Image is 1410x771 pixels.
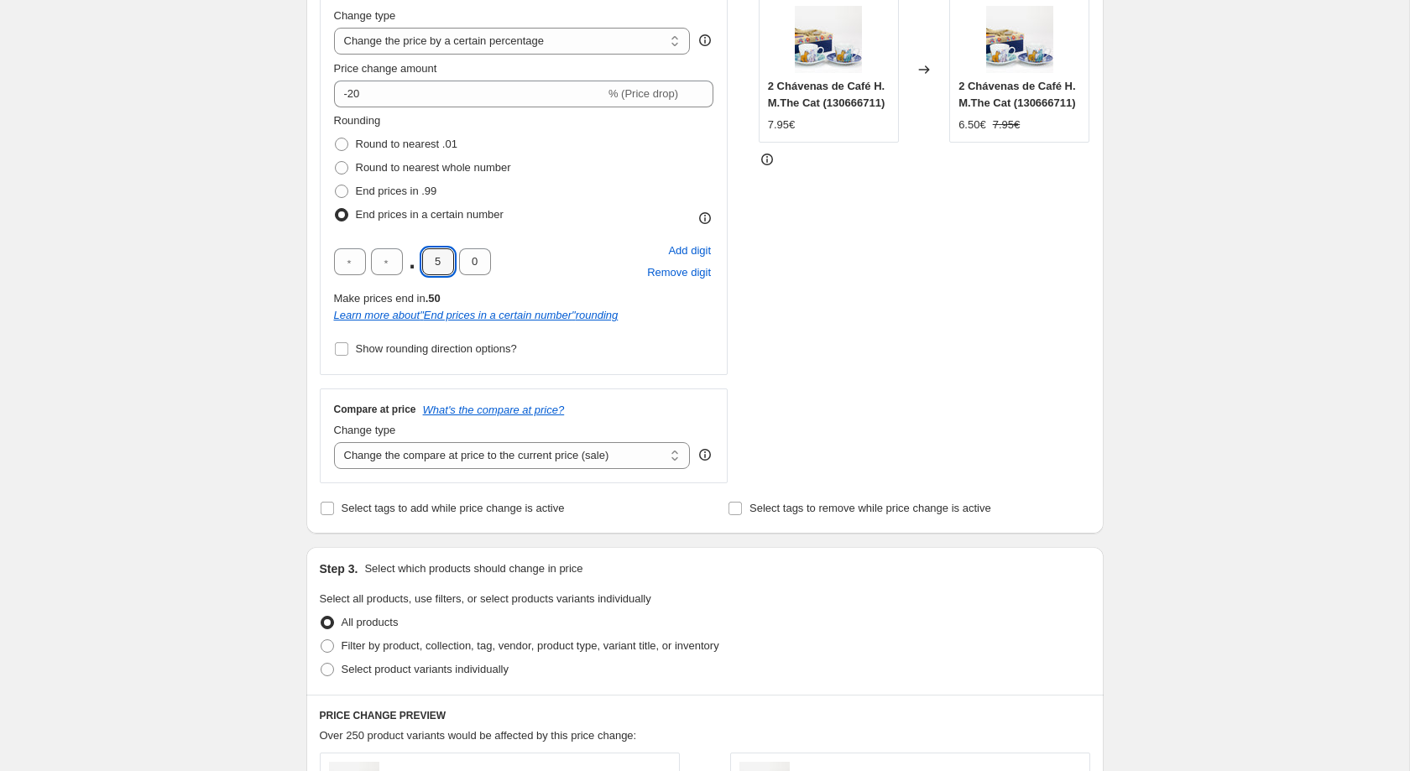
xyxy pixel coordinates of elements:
[697,32,713,49] div: help
[320,709,1090,722] h6: PRICE CHANGE PREVIEW
[320,592,651,605] span: Select all products, use filters, or select products variants individually
[342,502,565,514] span: Select tags to add while price change is active
[320,560,358,577] h2: Step 3.
[334,81,605,107] input: -15
[459,248,491,275] input: ﹡
[342,616,399,628] span: All products
[342,663,509,675] span: Select product variants individually
[993,117,1021,133] strike: 7.95€
[768,80,885,109] span: 2 Chávenas de Café H.M.The Cat (130666711)
[334,292,441,305] span: Make prices end in
[668,242,711,259] span: Add digit
[334,424,396,436] span: Change type
[426,292,441,305] b: .50
[768,117,796,133] div: 7.95€
[356,161,511,174] span: Round to nearest whole number
[666,240,713,262] button: Add placeholder
[422,248,454,275] input: ﹡
[749,502,991,514] span: Select tags to remove while price change is active
[986,6,1053,73] img: 130666711_1_80x.jpg
[645,262,713,284] button: Remove placeholder
[371,248,403,275] input: ﹡
[408,248,417,275] span: .
[356,208,504,221] span: End prices in a certain number
[334,248,366,275] input: ﹡
[795,6,862,73] img: 130666711_1_80x.jpg
[356,138,457,150] span: Round to nearest .01
[356,342,517,355] span: Show rounding direction options?
[423,404,565,416] button: What's the compare at price?
[958,80,1075,109] span: 2 Chávenas de Café H.M.The Cat (130666711)
[320,729,637,742] span: Over 250 product variants would be affected by this price change:
[334,309,619,321] i: Learn more about " End prices in a certain number " rounding
[334,403,416,416] h3: Compare at price
[334,114,381,127] span: Rounding
[334,309,619,321] a: Learn more about"End prices in a certain number"rounding
[342,639,719,652] span: Filter by product, collection, tag, vendor, product type, variant title, or inventory
[608,87,678,100] span: % (Price drop)
[647,264,711,281] span: Remove digit
[364,560,582,577] p: Select which products should change in price
[356,185,437,197] span: End prices in .99
[697,446,713,463] div: help
[958,117,986,133] div: 6.50€
[334,9,396,22] span: Change type
[334,62,437,75] span: Price change amount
